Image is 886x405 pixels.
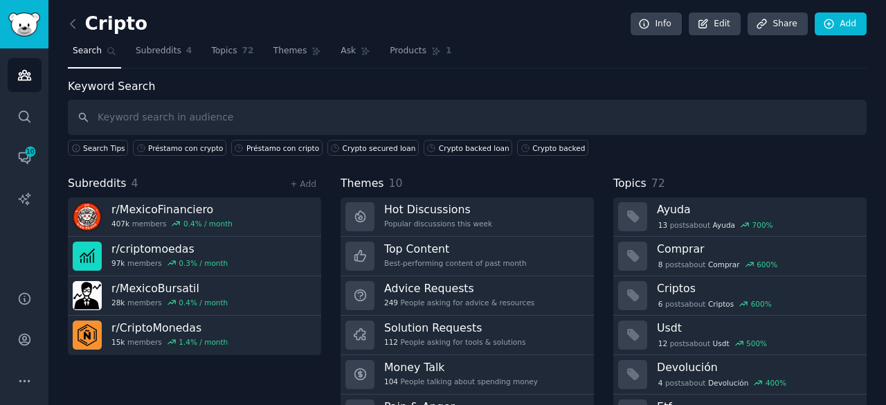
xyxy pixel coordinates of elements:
div: 0.4 % / month [183,219,233,228]
span: Products [390,45,426,57]
div: Préstamo con crypto [148,143,223,153]
span: Devolución [708,378,749,388]
a: Add [815,12,867,36]
span: 6 [658,299,663,309]
div: 1.4 % / month [179,337,228,347]
img: GummySearch logo [8,12,40,37]
span: Usdt [713,339,730,348]
span: 4 [132,177,138,190]
a: Edit [689,12,741,36]
div: post s about [657,337,768,350]
a: Usdt12postsaboutUsdt500% [613,316,867,355]
label: Keyword Search [68,80,155,93]
span: Themes [273,45,307,57]
span: 1 [446,45,452,57]
div: Crypto backed [532,143,585,153]
span: 13 [658,220,667,230]
div: members [111,337,228,347]
div: 600 % [751,299,772,309]
div: post s about [657,258,779,271]
a: Search [68,40,121,69]
a: Themes [269,40,327,69]
a: Money Talk104People talking about spending money [341,355,594,395]
div: People asking for advice & resources [384,298,534,307]
a: Préstamo con crypto [133,140,226,156]
span: 12 [658,339,667,348]
h3: Advice Requests [384,281,534,296]
h3: Criptos [657,281,857,296]
span: 72 [242,45,254,57]
img: MexicoFinanciero [73,202,102,231]
div: Crypto secured loan [343,143,416,153]
span: 112 [384,337,398,347]
span: 8 [658,260,663,269]
h3: r/ criptomoedas [111,242,228,256]
input: Keyword search in audience [68,100,867,135]
h3: r/ MexicoFinanciero [111,202,233,217]
img: CriptoMonedas [73,321,102,350]
div: 0.4 % / month [179,298,228,307]
button: Search Tips [68,140,128,156]
div: post s about [657,219,774,231]
h3: Devolución [657,360,857,375]
span: Topics [613,175,647,192]
span: 97k [111,258,125,268]
img: MexicoBursatil [73,281,102,310]
h3: Ayuda [657,202,857,217]
a: Ask [336,40,375,69]
div: Best-performing content of past month [384,258,527,268]
h3: r/ MexicoBursatil [111,281,228,296]
a: 10 [8,141,42,174]
span: Comprar [708,260,740,269]
a: Solution Requests112People asking for tools & solutions [341,316,594,355]
div: 400 % [766,378,786,388]
span: Subreddits [136,45,181,57]
span: Topics [211,45,237,57]
span: 72 [651,177,665,190]
div: 700 % [752,220,773,230]
h3: Top Content [384,242,527,256]
h3: Money Talk [384,360,538,375]
div: People talking about spending money [384,377,538,386]
div: Crypto backed loan [439,143,509,153]
div: post s about [657,298,772,310]
a: Crypto backed loan [424,140,512,156]
span: 10 [389,177,403,190]
span: 28k [111,298,125,307]
a: Crypto backed [517,140,588,156]
span: Ask [341,45,356,57]
h3: r/ CriptoMonedas [111,321,228,335]
span: Search Tips [83,143,125,153]
a: Info [631,12,682,36]
a: r/MexicoBursatil28kmembers0.4% / month [68,276,321,316]
a: Top ContentBest-performing content of past month [341,237,594,276]
a: Comprar8postsaboutComprar600% [613,237,867,276]
span: Themes [341,175,384,192]
div: members [111,258,228,268]
a: Crypto secured loan [327,140,419,156]
span: 10 [24,147,37,156]
div: 500 % [746,339,767,348]
div: People asking for tools & solutions [384,337,525,347]
a: Share [748,12,807,36]
a: Hot DiscussionsPopular discussions this week [341,197,594,237]
a: Products1 [385,40,456,69]
span: Subreddits [68,175,127,192]
a: r/MexicoFinanciero407kmembers0.4% / month [68,197,321,237]
a: r/criptomoedas97kmembers0.3% / month [68,237,321,276]
span: Criptos [708,299,734,309]
div: members [111,298,228,307]
img: criptomoedas [73,242,102,271]
span: 104 [384,377,398,386]
h2: Cripto [68,13,147,35]
a: Subreddits4 [131,40,197,69]
a: Préstamo con cripto [231,140,323,156]
a: Ayuda13postsaboutAyuda700% [613,197,867,237]
h3: Usdt [657,321,857,335]
span: 4 [186,45,192,57]
a: Advice Requests249People asking for advice & resources [341,276,594,316]
div: 0.3 % / month [179,258,228,268]
span: Ayuda [713,220,735,230]
div: Popular discussions this week [384,219,492,228]
span: 249 [384,298,398,307]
